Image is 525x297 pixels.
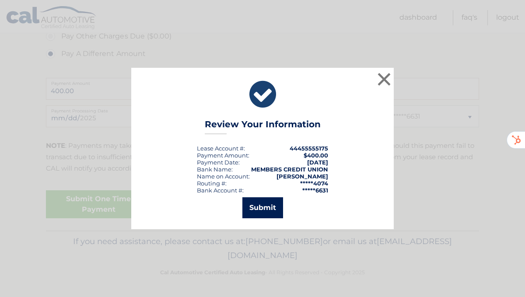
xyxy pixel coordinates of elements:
button: × [375,70,393,88]
span: [DATE] [307,159,328,166]
div: Bank Account #: [197,187,244,194]
div: Bank Name: [197,166,233,173]
strong: MEMBERS CREDIT UNION [251,166,328,173]
button: Submit [242,197,283,218]
div: : [197,159,240,166]
strong: 44455555175 [290,145,328,152]
span: Payment Date [197,159,238,166]
div: Routing #: [197,180,227,187]
strong: [PERSON_NAME] [276,173,328,180]
div: Lease Account #: [197,145,245,152]
div: Payment Amount: [197,152,249,159]
h3: Review Your Information [205,119,321,134]
div: Name on Account: [197,173,250,180]
span: $400.00 [304,152,328,159]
